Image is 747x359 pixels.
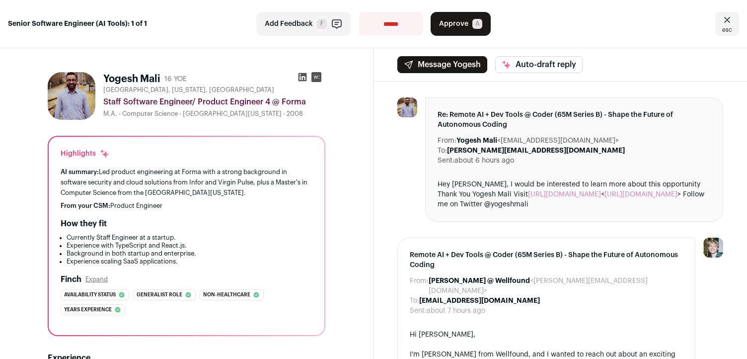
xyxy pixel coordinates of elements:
[472,19,482,29] span: A
[48,72,95,120] img: f75a810f51ca7a4cbc9407e0eca5eaa08fe00bb9e89dc9374995fc5319894a35
[715,12,739,36] a: Close
[419,297,540,304] b: [EMAIL_ADDRESS][DOMAIN_NAME]
[67,258,312,266] li: Experience scaling SaaS applications.
[604,191,677,198] a: [URL][DOMAIN_NAME]
[61,202,312,210] div: Product Engineer
[397,97,417,117] img: f75a810f51ca7a4cbc9407e0eca5eaa08fe00bb9e89dc9374995fc5319894a35
[61,202,110,209] span: From your CSM:
[528,191,601,198] a: [URL][DOMAIN_NAME]
[454,156,514,166] dd: about 6 hours ago
[438,146,447,156] dt: To:
[438,179,711,209] div: Hey [PERSON_NAME], I would be interested to learn more about this opportunity Thank You Yogesh Ma...
[64,290,116,300] span: Availability status
[456,136,619,146] dd: <[EMAIL_ADDRESS][DOMAIN_NAME]>
[429,277,530,284] b: [PERSON_NAME] @ Wellfound
[164,74,187,84] div: 16 YOE
[67,250,312,258] li: Background in both startup and enterprise.
[447,147,625,154] b: [PERSON_NAME][EMAIL_ADDRESS][DOMAIN_NAME]
[203,290,250,300] span: Non-healthcare
[85,275,108,283] button: Expand
[103,96,325,108] div: Staff Software Engineer/ Product Engineer 4 @ Forma
[431,12,491,36] button: Approve A
[265,19,313,29] span: Add Feedback
[67,242,312,250] li: Experience with TypeScript and React.js.
[64,305,112,315] span: Years experience
[410,296,419,306] dt: To:
[410,276,429,296] dt: From:
[256,12,351,36] button: Add Feedback F
[103,72,160,86] h1: Yogesh Mali
[103,110,325,118] div: M.A. - Computer Science - [GEOGRAPHIC_DATA][US_STATE] - 2008
[8,19,147,29] strong: Senior Software Engineer (AI Tools): 1 of 1
[61,169,99,175] span: AI summary:
[61,273,81,285] h2: Finch
[438,156,454,166] dt: Sent:
[410,330,683,340] div: Hi [PERSON_NAME],
[427,306,485,316] dd: about 7 hours ago
[67,234,312,242] li: Currently Staff Engineer at a startup.
[61,167,312,198] div: Led product engineering at Forma with a strong background in software security and cloud solution...
[61,218,107,230] h2: How they fit
[410,306,427,316] dt: Sent:
[439,19,468,29] span: Approve
[317,19,327,29] span: F
[438,136,456,146] dt: From:
[429,276,683,296] dd: <[PERSON_NAME][EMAIL_ADDRESS][DOMAIN_NAME]>
[438,110,711,130] span: Re: Remote AI + Dev Tools @ Coder (65M Series B) - Shape the Future of Autonomous Coding
[410,250,683,270] span: Remote AI + Dev Tools @ Coder (65M Series B) - Shape the Future of Autonomous Coding
[495,56,583,73] button: Auto-draft reply
[456,137,497,144] b: Yogesh Mali
[703,238,723,258] img: 6494470-medium_jpg
[103,86,274,94] span: [GEOGRAPHIC_DATA], [US_STATE], [GEOGRAPHIC_DATA]
[722,26,732,34] span: esc
[61,149,110,159] div: Highlights
[397,56,487,73] button: Message Yogesh
[137,290,182,300] span: Generalist role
